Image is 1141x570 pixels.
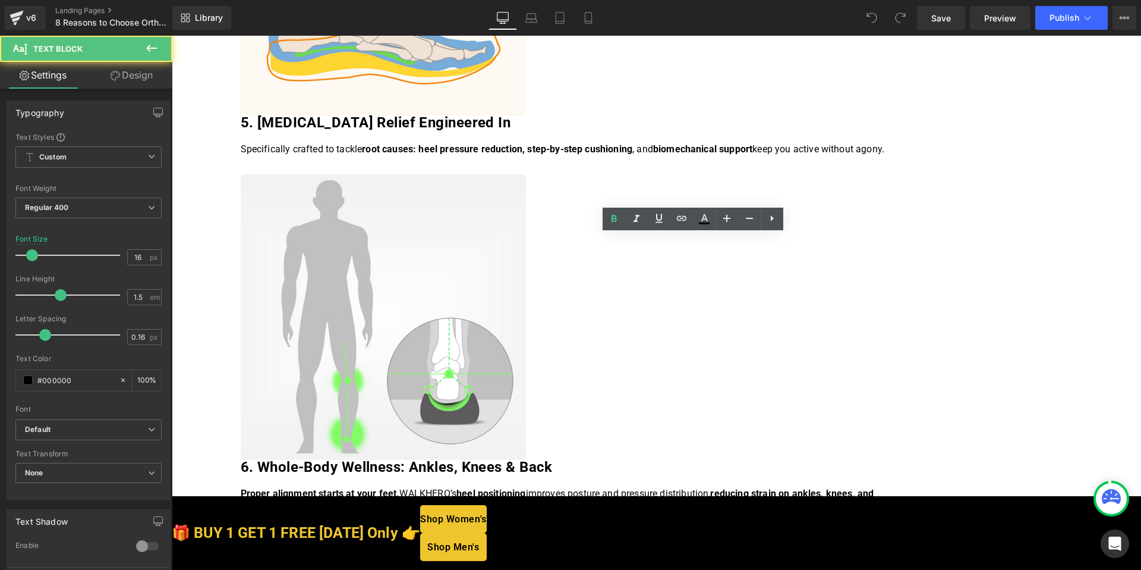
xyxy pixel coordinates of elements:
[25,203,69,212] b: Regular 400
[574,6,603,30] a: Mobile
[248,475,314,491] span: Shop Women's
[860,6,884,30] button: Undo
[970,6,1030,30] a: Preview
[888,6,912,30] button: Redo
[15,355,162,363] div: Text Color
[15,450,162,458] div: Text Transform
[195,12,223,23] span: Library
[15,405,162,414] div: Font
[488,6,517,30] a: Desktop
[1049,13,1079,23] span: Publish
[15,101,64,118] div: Typography
[133,370,161,391] div: %
[24,10,39,26] div: v6
[248,497,314,525] a: Shop Men's
[37,374,114,387] input: Color
[15,235,48,243] div: Font Size
[55,18,169,27] span: 8 Reasons to Choose Orthopaedic Slippers
[89,62,175,89] a: Design
[1101,530,1129,558] div: Open Intercom Messenger
[39,152,67,162] b: Custom
[5,6,46,30] a: v6
[15,184,162,193] div: Font Weight
[1035,6,1108,30] button: Publish
[15,275,162,283] div: Line Height
[69,423,381,440] b: 6. Whole-Body Wellness: Ankles, Knees & Back
[55,6,192,15] a: Landing Pages
[150,293,160,301] span: em
[481,108,581,119] strong: biomechanical support
[172,6,231,30] a: New Library
[15,315,162,323] div: Letter Spacing
[33,44,83,54] span: Text Block
[150,333,160,341] span: px
[150,253,160,261] span: px
[546,6,574,30] a: Tablet
[25,468,43,477] b: None
[256,503,307,519] span: Shop Men's
[15,132,162,142] div: Text Styles
[172,36,1141,570] iframe: To enrich screen reader interactions, please activate Accessibility in Grammarly extension settings
[285,452,354,463] strong: heel positioning
[15,541,124,553] div: Enable
[25,425,51,435] i: Default
[15,510,68,527] div: Text Shadow
[931,12,951,24] span: Save
[69,451,723,480] p: WALKHERO’s improves posture and pressure distribution,
[69,451,723,480] div: To enrich screen reader interactions, please activate Accessibility in Grammarly extension settings
[517,6,546,30] a: Laptop
[1112,6,1136,30] button: More
[190,108,461,119] strong: root causes: heel pressure reduction, step-by-step cushioning
[69,452,228,463] strong: Proper alignment starts at your feet.
[984,12,1016,24] span: Preview
[248,469,314,497] a: Shop Women's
